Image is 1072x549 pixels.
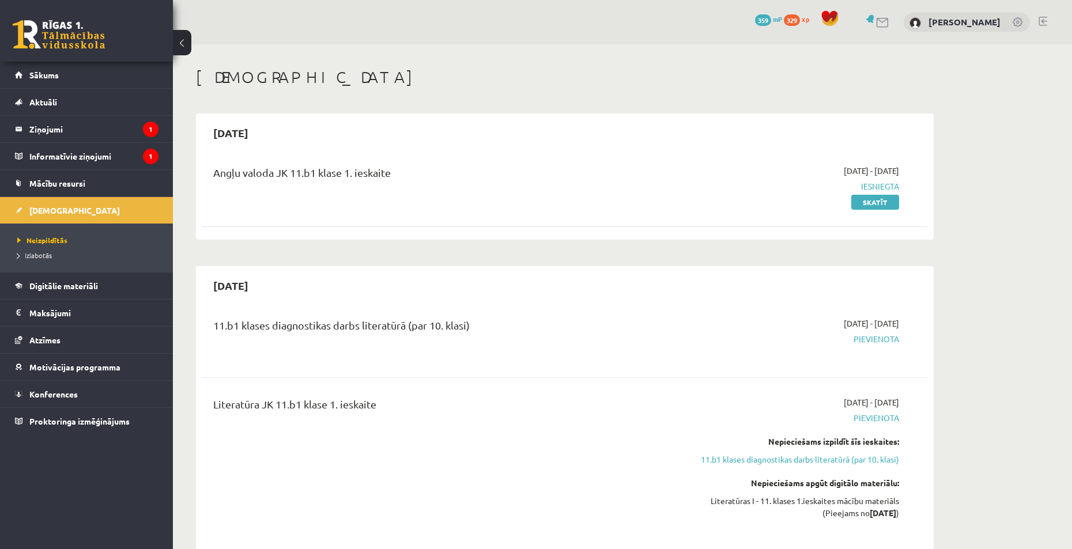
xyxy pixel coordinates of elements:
[15,197,158,224] a: [DEMOGRAPHIC_DATA]
[196,67,934,87] h1: [DEMOGRAPHIC_DATA]
[755,14,782,24] a: 359 mP
[143,149,158,164] i: 1
[15,354,158,380] a: Motivācijas programma
[13,20,105,49] a: Rīgas 1. Tālmācības vidusskola
[29,178,85,188] span: Mācību resursi
[682,333,899,345] span: Pievienota
[29,205,120,215] span: [DEMOGRAPHIC_DATA]
[15,381,158,407] a: Konferences
[755,14,771,26] span: 359
[682,436,899,448] div: Nepieciešams izpildīt šīs ieskaites:
[682,495,899,519] div: Literatūras I - 11. klases 1.ieskaites mācību materiāls (Pieejams no )
[17,251,52,260] span: Izlabotās
[213,396,665,418] div: Literatūra JK 11.b1 klase 1. ieskaite
[15,116,158,142] a: Ziņojumi1
[928,16,1001,28] a: [PERSON_NAME]
[909,17,921,29] img: Ivans Jakubancs
[213,165,665,186] div: Angļu valoda JK 11.b1 klase 1. ieskaite
[802,14,809,24] span: xp
[15,272,158,299] a: Digitālie materiāli
[682,477,899,489] div: Nepieciešams apgūt digitālo materiālu:
[784,14,800,26] span: 329
[29,389,78,399] span: Konferences
[15,300,158,326] a: Maksājumi
[15,170,158,196] a: Mācību resursi
[15,89,158,115] a: Aktuāli
[844,165,899,177] span: [DATE] - [DATE]
[29,362,120,372] span: Motivācijas programma
[17,250,161,260] a: Izlabotās
[29,416,130,426] span: Proktoringa izmēģinājums
[29,70,59,80] span: Sākums
[202,119,260,146] h2: [DATE]
[17,235,161,245] a: Neizpildītās
[143,122,158,137] i: 1
[29,281,98,291] span: Digitālie materiāli
[784,14,815,24] a: 329 xp
[15,143,158,169] a: Informatīvie ziņojumi1
[213,317,665,339] div: 11.b1 klases diagnostikas darbs literatūrā (par 10. klasi)
[29,143,158,169] legend: Informatīvie ziņojumi
[29,335,61,345] span: Atzīmes
[17,236,67,245] span: Neizpildītās
[202,272,260,299] h2: [DATE]
[851,195,899,210] a: Skatīt
[844,317,899,330] span: [DATE] - [DATE]
[682,180,899,192] span: Iesniegta
[29,116,158,142] legend: Ziņojumi
[682,412,899,424] span: Pievienota
[15,327,158,353] a: Atzīmes
[15,408,158,434] a: Proktoringa izmēģinājums
[682,453,899,465] a: 11.b1 klases diagnostikas darbs literatūrā (par 10. klasi)
[773,14,782,24] span: mP
[844,396,899,408] span: [DATE] - [DATE]
[870,508,896,518] strong: [DATE]
[15,62,158,88] a: Sākums
[29,300,158,326] legend: Maksājumi
[29,97,57,107] span: Aktuāli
